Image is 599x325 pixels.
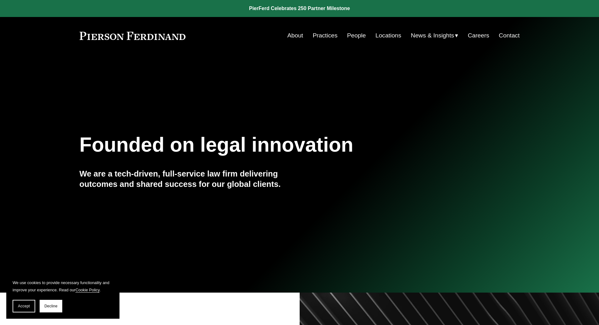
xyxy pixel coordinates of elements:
[313,30,337,42] a: Practices
[347,30,366,42] a: People
[80,133,446,156] h1: Founded on legal innovation
[468,30,489,42] a: Careers
[13,279,113,294] p: We use cookies to provide necessary functionality and improve your experience. Read our .
[44,304,58,308] span: Decline
[287,30,303,42] a: About
[411,30,458,42] a: folder dropdown
[411,30,454,41] span: News & Insights
[40,300,62,312] button: Decline
[13,300,35,312] button: Accept
[18,304,30,308] span: Accept
[499,30,519,42] a: Contact
[75,288,100,292] a: Cookie Policy
[375,30,401,42] a: Locations
[80,169,300,189] h4: We are a tech-driven, full-service law firm delivering outcomes and shared success for our global...
[6,273,119,319] section: Cookie banner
